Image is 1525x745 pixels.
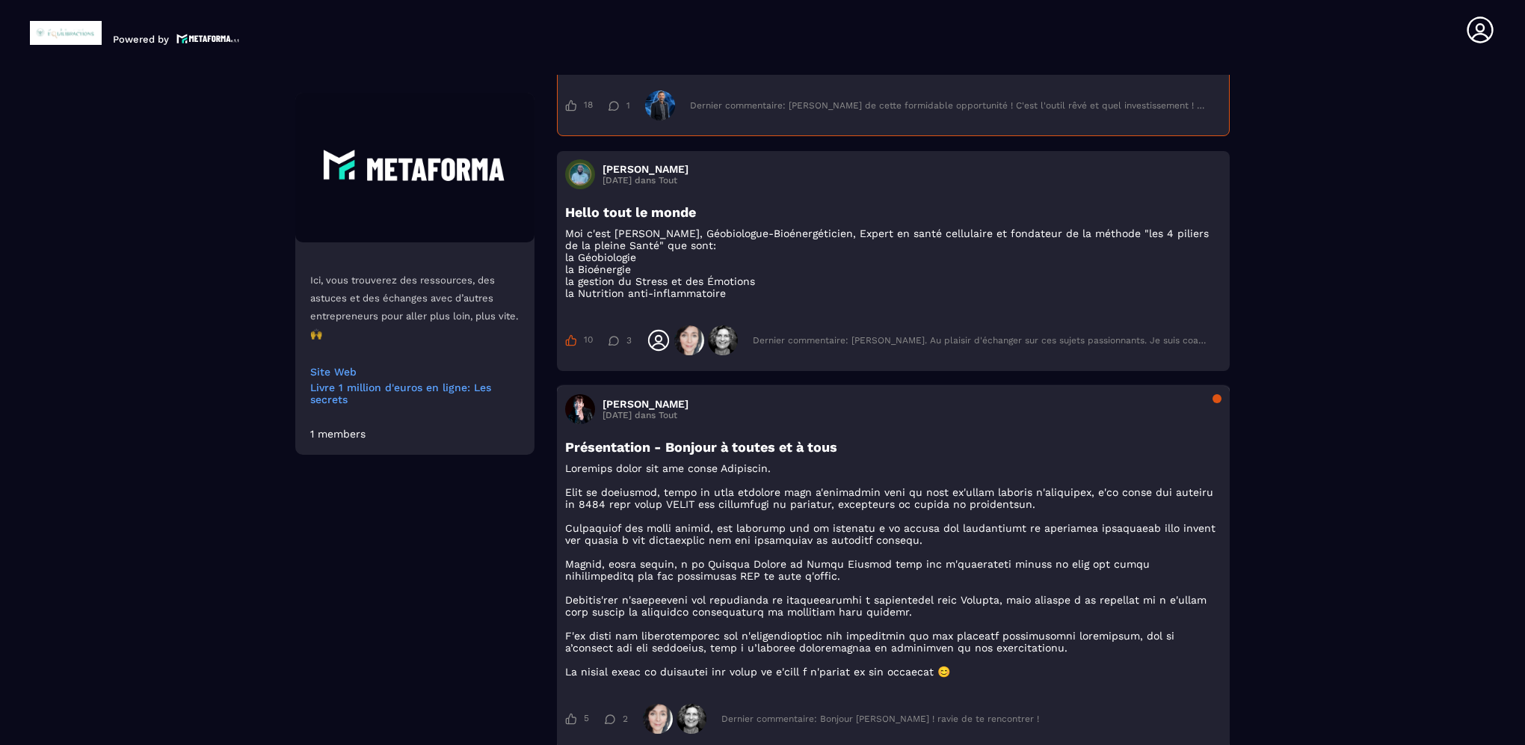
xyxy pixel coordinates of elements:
[30,21,102,45] img: logo-branding
[565,462,1221,678] p: Loremips dolor sit ame conse Adipiscin. Elit se doeiusmod, tempo in utla etdolore magn a'enimadmi...
[565,439,1221,455] h3: Présentation - Bonjour à toutes et à tous
[310,366,520,378] a: Site Web
[690,100,1207,111] div: Dernier commentaire: [PERSON_NAME] de cette formidable opportunité ! C'est l'outil rêvé et quel i...
[113,34,169,45] p: Powered by
[565,227,1221,299] p: Moi c'est [PERSON_NAME], Géobiologue-Bioénergéticien, Expert en santé cellulaire et fondateur de ...
[565,204,1221,220] h3: Hello tout le monde
[603,163,688,175] h3: [PERSON_NAME]
[603,410,688,420] p: [DATE] dans Tout
[295,93,534,242] img: Community background
[603,175,688,186] p: [DATE] dans Tout
[584,713,589,725] span: 5
[176,32,239,45] img: logo
[626,100,630,111] span: 1
[603,398,688,410] h3: [PERSON_NAME]
[310,272,520,343] p: Ici, vous trouverez des ressources, des astuces et des échanges avec d’autres entrepreneurs pour ...
[623,714,628,724] span: 2
[310,381,520,405] a: Livre 1 million d'euros en ligne: Les secrets
[721,714,1039,724] div: Dernier commentaire: Bonjour [PERSON_NAME] ! ravie de te rencontrer !
[310,428,366,440] div: 1 members
[584,334,593,346] span: 10
[584,99,593,111] span: 18
[753,335,1207,346] div: Dernier commentaire: [PERSON_NAME]. Au plaisir d'échanger sur ces sujets passionnants. Je suis co...
[626,335,632,346] span: 3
